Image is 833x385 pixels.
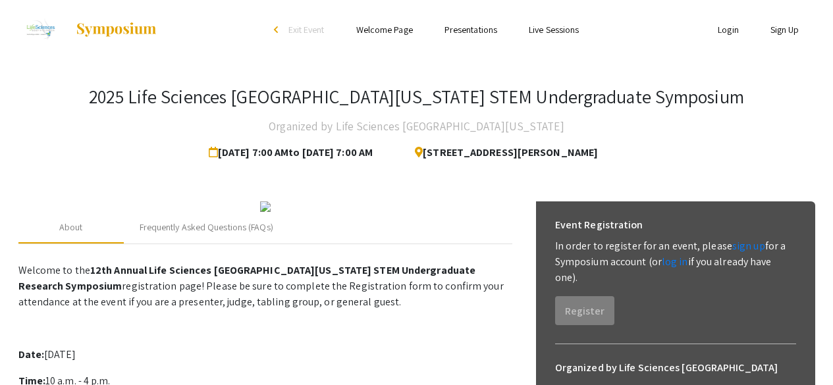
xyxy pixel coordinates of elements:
[209,140,378,166] span: [DATE] 7:00 AM to [DATE] 7:00 AM
[140,220,273,234] div: Frequently Asked Questions (FAQs)
[18,263,476,293] strong: 12th Annual Life Sciences [GEOGRAPHIC_DATA][US_STATE] STEM Undergraduate Research Symposium
[75,22,157,38] img: Symposium by ForagerOne
[288,24,325,36] span: Exit Event
[555,212,643,238] h6: Event Registration
[18,347,512,363] p: [DATE]
[444,24,497,36] a: Presentations
[662,255,688,269] a: log in
[718,24,739,36] a: Login
[274,26,282,34] div: arrow_back_ios
[18,347,45,361] strong: Date:
[770,24,799,36] a: Sign Up
[356,24,413,36] a: Welcome Page
[269,113,564,140] h4: Organized by Life Sciences [GEOGRAPHIC_DATA][US_STATE]
[260,201,271,212] img: 32153a09-f8cb-4114-bf27-cfb6bc84fc69.png
[529,24,579,36] a: Live Sessions
[18,13,63,46] img: 2025 Life Sciences South Florida STEM Undergraduate Symposium
[59,220,83,234] div: About
[18,263,512,310] p: Welcome to the registration page! Please be sure to complete the Registration form to confirm you...
[89,86,744,108] h3: 2025 Life Sciences [GEOGRAPHIC_DATA][US_STATE] STEM Undergraduate Symposium
[732,239,765,253] a: sign up
[555,238,796,286] p: In order to register for an event, please for a Symposium account (or if you already have one).
[18,13,158,46] a: 2025 Life Sciences South Florida STEM Undergraduate Symposium
[555,296,614,325] button: Register
[404,140,598,166] span: [STREET_ADDRESS][PERSON_NAME]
